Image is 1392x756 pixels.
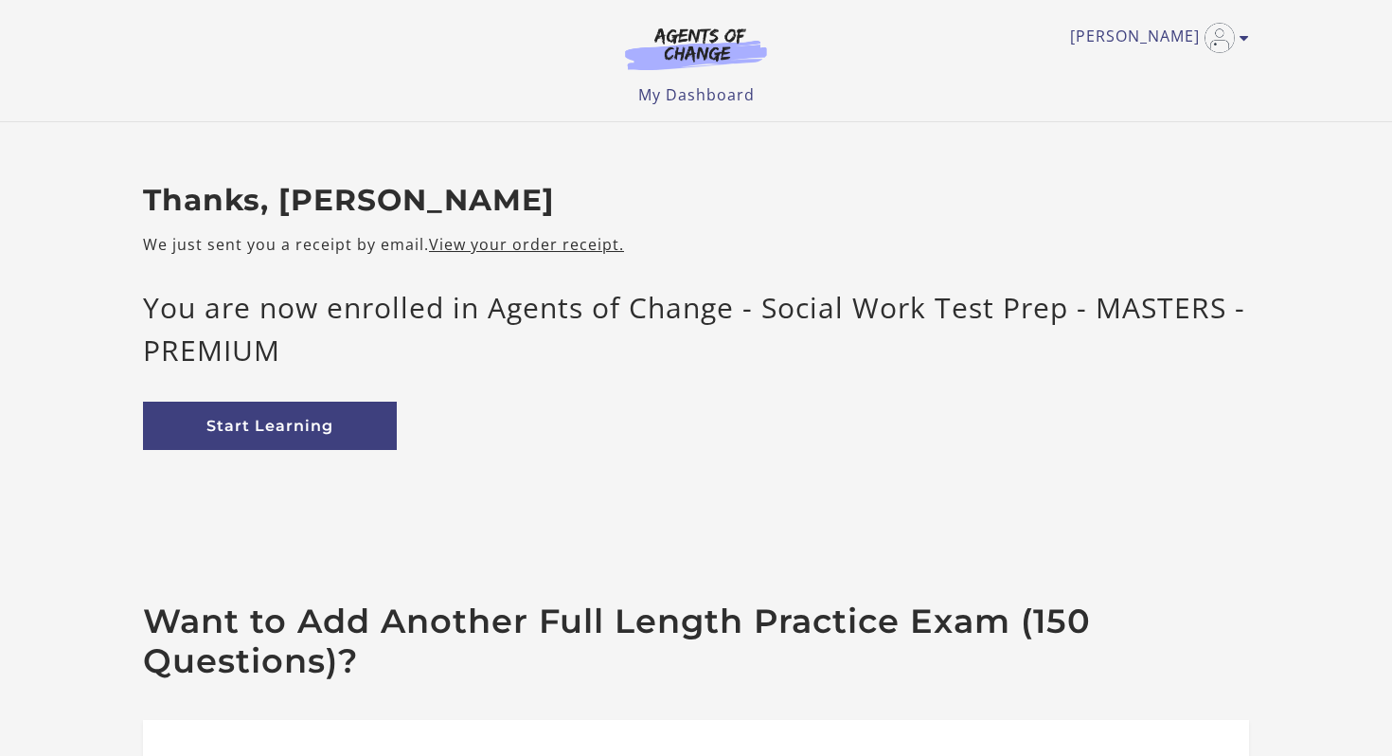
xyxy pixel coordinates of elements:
[1070,23,1240,53] a: Toggle menu
[143,183,1249,219] h2: Thanks, [PERSON_NAME]
[143,602,1249,681] h2: Want to Add Another Full Length Practice Exam (150 Questions)?
[143,286,1249,371] p: You are now enrolled in Agents of Change - Social Work Test Prep - MASTERS - PREMIUM
[638,84,755,105] a: My Dashboard
[143,233,1249,256] p: We just sent you a receipt by email.
[605,27,787,70] img: Agents of Change Logo
[143,402,397,450] a: Start Learning
[429,234,624,255] a: View your order receipt.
